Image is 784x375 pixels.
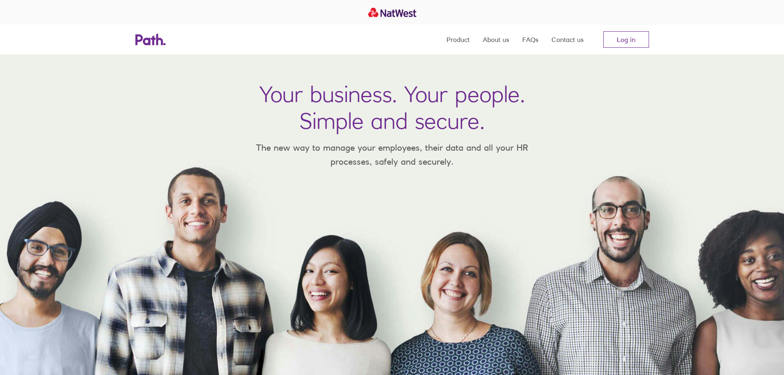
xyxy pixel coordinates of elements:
a: Contact us [551,25,584,54]
h1: Your business. Your people. Simple and secure. [259,81,525,134]
a: About us [483,25,509,54]
a: FAQs [522,25,538,54]
p: The new way to manage your employees, their data and all your HR processes, safely and securely. [244,141,540,168]
a: Product [447,25,470,54]
a: Log in [603,31,649,48]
